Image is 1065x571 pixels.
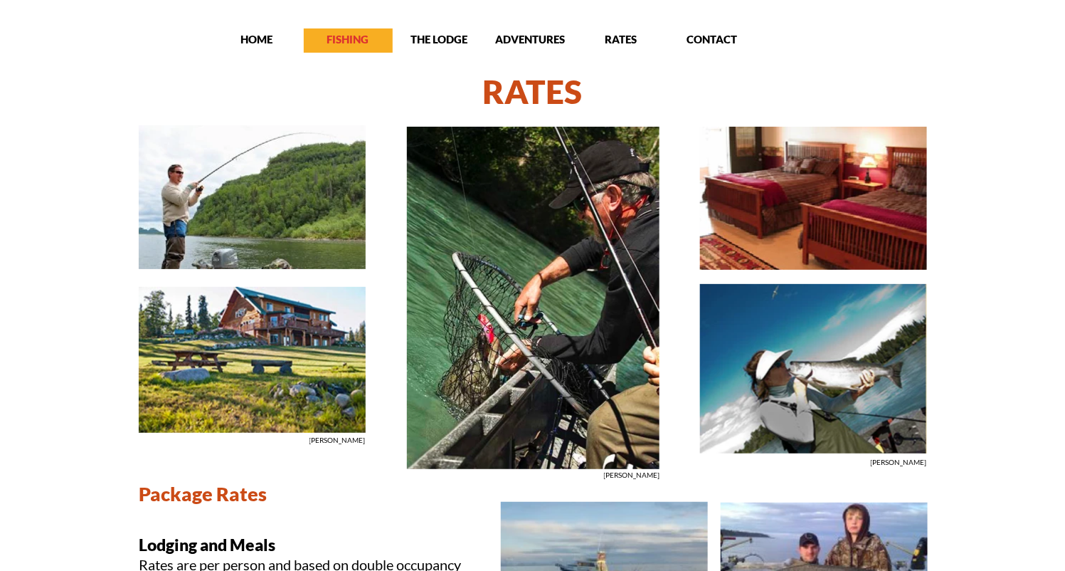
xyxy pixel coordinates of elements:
[139,534,468,555] p: Lodging and Meals
[577,32,666,46] p: RATES
[395,32,484,46] p: THE LODGE
[699,126,928,271] img: Beautiful rooms at our Alaskan fishing lodge
[406,126,660,470] img: Catch and release Alaskan salmon
[699,283,928,454] img: Kiss that Alaskan salmon
[309,434,366,446] p: [PERSON_NAME]
[604,469,660,481] p: [PERSON_NAME]
[106,66,960,117] h1: RATES
[304,32,393,46] p: FISHING
[138,286,366,434] img: View of the lawn at our Alaskan fishing lodge.
[139,481,468,506] p: Package Rates
[213,32,302,46] p: HOME
[486,32,575,46] p: ADVENTURES
[668,32,757,46] p: CONTACT
[138,125,366,270] img: Fishing on an Alaskan flyout adventure
[871,456,927,468] p: [PERSON_NAME]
